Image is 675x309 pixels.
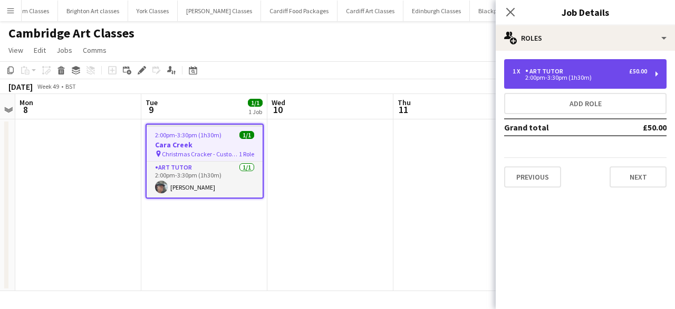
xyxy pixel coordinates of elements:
div: 1 x [513,68,525,75]
app-job-card: 2:00pm-3:30pm (1h30m)1/1Cara Creek Christmas Cracker - Customer Venue1 RoleArt Tutor1/12:00pm-3:3... [146,124,264,199]
span: Jobs [56,45,72,55]
app-card-role: Art Tutor1/12:00pm-3:30pm (1h30m)[PERSON_NAME] [147,162,263,198]
button: Add role [504,93,667,114]
button: Edinburgh Classes [403,1,470,21]
h1: Cambridge Art Classes [8,25,134,41]
span: Mon [20,98,33,107]
td: Grand total [504,119,610,136]
h3: Job Details [496,5,675,19]
div: Art Tutor [525,68,567,75]
span: 11 [396,104,411,116]
h3: Cara Creek [147,140,263,149]
button: Brighton Art classes [58,1,128,21]
td: £50.00 [610,119,667,136]
span: Week 49 [35,82,61,90]
span: 9 [144,104,158,116]
button: Previous [504,166,561,188]
a: Edit [30,43,50,57]
div: BST [65,82,76,90]
span: 10 [270,104,285,116]
span: 8 [18,104,33,116]
div: 1 Job [248,108,262,116]
span: 1/1 [239,131,254,139]
span: Edit [34,45,46,55]
button: Blackpool Classes [470,1,535,21]
span: 1 Role [239,150,254,158]
span: Thu [398,98,411,107]
span: Christmas Cracker - Customer Venue [162,150,239,158]
div: 2:00pm-3:30pm (1h30m) [513,75,647,80]
div: £50.00 [629,68,647,75]
a: Comms [79,43,111,57]
span: View [8,45,23,55]
span: Wed [272,98,285,107]
span: Tue [146,98,158,107]
span: 1/1 [248,99,263,107]
button: [PERSON_NAME] Classes [178,1,261,21]
button: Cardiff Food Packages [261,1,337,21]
a: View [4,43,27,57]
button: Cardiff Art Classes [337,1,403,21]
span: 2:00pm-3:30pm (1h30m) [155,131,221,139]
button: Next [610,166,667,188]
div: Roles [496,25,675,51]
span: Comms [83,45,107,55]
button: York Classes [128,1,178,21]
a: Jobs [52,43,76,57]
div: [DATE] [8,81,33,92]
